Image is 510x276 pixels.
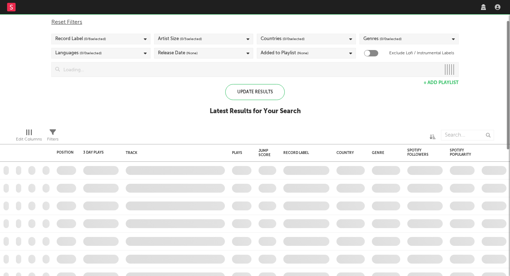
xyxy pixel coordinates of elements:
div: Update Results [225,84,285,100]
div: Countries [261,35,305,43]
div: Filters [47,135,58,144]
div: Release Date [158,49,198,57]
div: Jump Score [259,149,271,157]
div: Country [336,151,361,155]
span: ( 0 / 0 selected) [283,35,305,43]
div: Spotify Popularity [450,148,471,157]
div: Track [126,151,221,155]
span: ( 0 / 0 selected) [380,35,402,43]
div: Filters [47,126,58,147]
div: Reset Filters [51,18,459,27]
div: Genres [363,35,402,43]
input: Search... [441,130,494,140]
input: Loading... [60,62,441,77]
span: (None) [297,49,308,57]
div: Record Label [283,151,326,155]
div: Record Label [55,35,106,43]
div: Plays [232,151,242,155]
div: Spotify Followers [407,148,432,157]
div: Latest Results for Your Search [210,107,301,116]
div: 3 Day Plays [83,150,108,155]
span: ( 0 / 5 selected) [180,35,202,43]
span: ( 0 / 6 selected) [84,35,106,43]
div: Artist Size [158,35,202,43]
div: Edit Columns [16,126,42,147]
button: + Add Playlist [424,81,459,85]
div: Edit Columns [16,135,42,144]
span: ( 0 / 0 selected) [80,49,102,57]
label: Exclude Lofi / Instrumental Labels [389,49,454,57]
div: Genre [372,151,397,155]
div: Added to Playlist [261,49,308,57]
div: Languages [55,49,102,57]
div: Position [57,150,74,155]
span: (None) [186,49,198,57]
